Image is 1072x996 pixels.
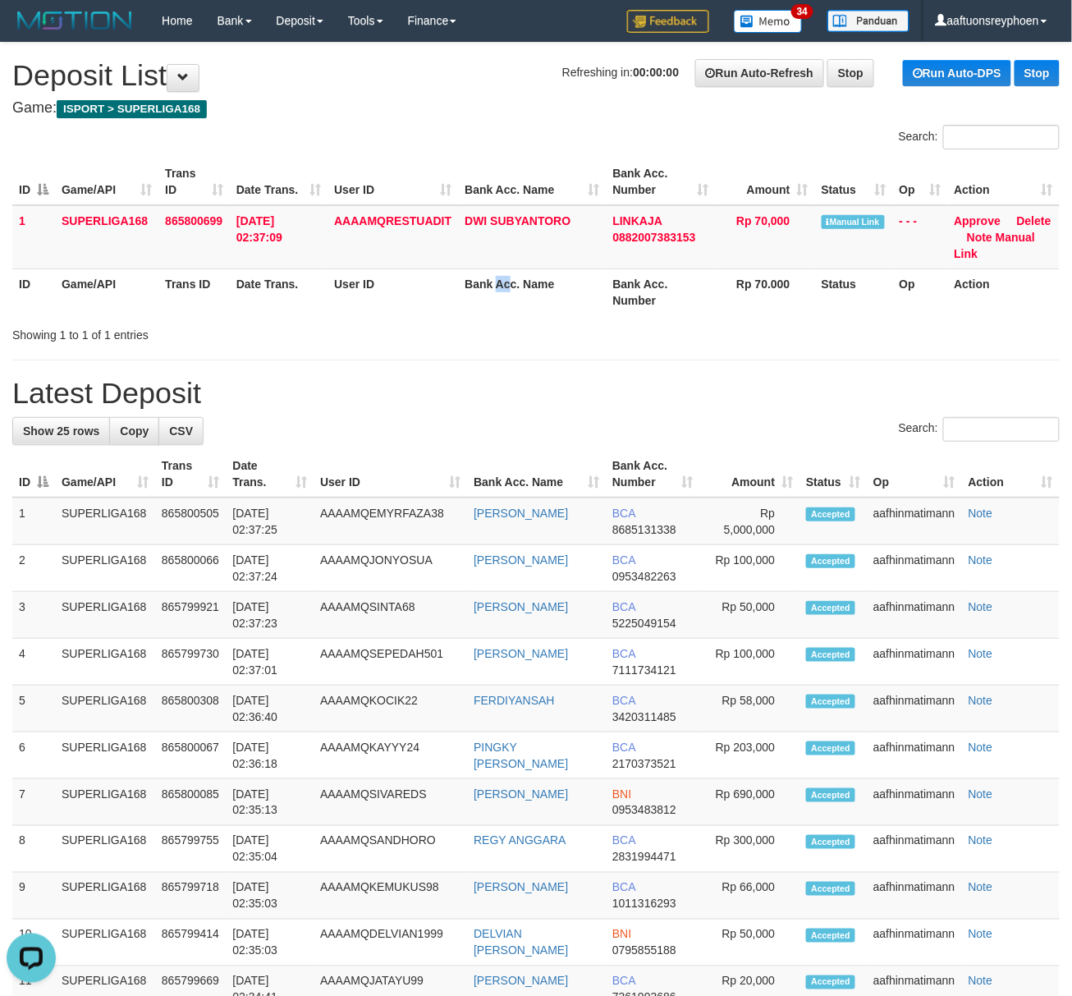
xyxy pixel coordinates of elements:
[155,920,226,966] td: 865799414
[109,417,159,445] a: Copy
[1017,214,1051,227] a: Delete
[12,59,1060,92] h1: Deposit List
[612,694,635,707] span: BCA
[893,205,948,269] td: - - -
[806,975,855,989] span: Accepted
[314,873,467,920] td: AAAAMQKEMUKUS98
[700,779,799,826] td: Rp 690,000
[867,779,962,826] td: aafhinmatimann
[815,158,893,205] th: Status: activate to sort column ascending
[612,804,676,817] span: Copy 0953483812 to clipboard
[700,826,799,873] td: Rp 300,000
[612,617,676,630] span: Copy 5225049154 to clipboard
[12,417,110,445] a: Show 25 rows
[613,214,662,227] span: LINKAJA
[12,592,55,639] td: 3
[612,600,635,613] span: BCA
[791,4,813,19] span: 34
[806,835,855,849] span: Accepted
[12,205,55,269] td: 1
[612,507,635,520] span: BCA
[226,920,314,966] td: [DATE] 02:35:03
[700,639,799,686] td: Rp 100,000
[155,545,226,592] td: 865800066
[57,100,207,118] span: ISPORT > SUPERLIGA168
[226,592,314,639] td: [DATE] 02:37:23
[969,647,993,660] a: Note
[903,60,1011,86] a: Run Auto-DPS
[314,498,467,545] td: AAAAMQEMYRFAZA38
[474,741,568,770] a: PINGKY [PERSON_NAME]
[314,451,467,498] th: User ID: activate to sort column ascending
[1015,60,1060,86] a: Stop
[55,873,155,920] td: SUPERLIGA168
[867,592,962,639] td: aafhinmatimann
[474,647,568,660] a: [PERSON_NAME]
[867,873,962,920] td: aafhinmatimann
[55,269,158,315] th: Game/API
[715,158,814,205] th: Amount: activate to sort column ascending
[943,125,1060,149] input: Search:
[155,732,226,779] td: 865800067
[695,59,824,87] a: Run Auto-Refresh
[815,269,893,315] th: Status
[236,214,282,244] span: [DATE] 02:37:09
[12,269,55,315] th: ID
[226,873,314,920] td: [DATE] 02:35:03
[806,648,855,662] span: Accepted
[155,873,226,920] td: 865799718
[612,523,676,536] span: Copy 8685131338 to clipboard
[607,158,716,205] th: Bank Acc. Number: activate to sort column ascending
[155,498,226,545] td: 865800505
[12,826,55,873] td: 8
[226,451,314,498] th: Date Trans.: activate to sort column ascending
[822,215,885,229] span: Manually Linked
[827,10,909,32] img: panduan.png
[806,601,855,615] span: Accepted
[867,920,962,966] td: aafhinmatimann
[867,498,962,545] td: aafhinmatimann
[314,732,467,779] td: AAAAMQKAYYY24
[230,158,328,205] th: Date Trans.: activate to sort column ascending
[12,920,55,966] td: 10
[7,7,56,56] button: Open LiveChat chat widget
[474,694,555,707] a: FERDIYANSAH
[612,741,635,754] span: BCA
[12,639,55,686] td: 4
[867,451,962,498] th: Op: activate to sort column ascending
[55,592,155,639] td: SUPERLIGA168
[12,873,55,920] td: 9
[612,787,631,801] span: BNI
[474,881,568,894] a: [PERSON_NAME]
[226,498,314,545] td: [DATE] 02:37:25
[226,639,314,686] td: [DATE] 02:37:01
[474,928,568,957] a: DELVIAN [PERSON_NAME]
[700,686,799,732] td: Rp 58,000
[155,451,226,498] th: Trans ID: activate to sort column ascending
[943,417,1060,442] input: Search:
[55,205,158,269] td: SUPERLIGA168
[226,826,314,873] td: [DATE] 02:35:04
[612,881,635,894] span: BCA
[12,158,55,205] th: ID: activate to sort column descending
[969,787,993,801] a: Note
[806,882,855,896] span: Accepted
[458,269,606,315] th: Bank Acc. Name
[55,826,155,873] td: SUPERLIGA168
[155,779,226,826] td: 865800085
[955,214,1001,227] a: Approve
[23,425,99,438] span: Show 25 rows
[474,507,568,520] a: [PERSON_NAME]
[465,214,570,227] a: DWI SUBYANTORO
[314,639,467,686] td: AAAAMQSEPEDAH501
[627,10,709,33] img: Feedback.jpg
[12,545,55,592] td: 2
[827,59,874,87] a: Stop
[607,269,716,315] th: Bank Acc. Number
[328,158,458,205] th: User ID: activate to sort column ascending
[314,826,467,873] td: AAAAMQSANDHORO
[12,498,55,545] td: 1
[334,214,451,227] span: AAAAMQRESTUADIT
[12,320,434,343] div: Showing 1 to 1 of 1 entries
[969,928,993,941] a: Note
